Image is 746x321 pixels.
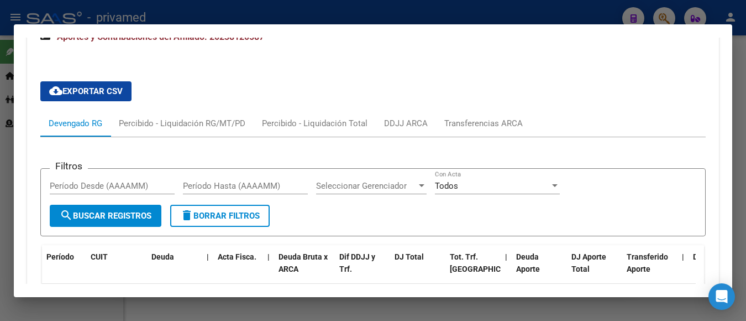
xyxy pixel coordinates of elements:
datatable-header-cell: DJ Total [390,245,445,294]
div: Percibido - Liquidación RG/MT/PD [119,117,245,130]
datatable-header-cell: Período [42,245,86,294]
span: Acta Fisca. [218,252,256,261]
span: Deuda Contr. [693,252,738,261]
datatable-header-cell: | [677,245,689,294]
span: Exportar CSV [49,86,123,96]
div: Transferencias ARCA [444,117,523,130]
button: Borrar Filtros [170,205,270,227]
datatable-header-cell: Acta Fisca. [213,245,263,294]
datatable-header-cell: Deuda Aporte [512,245,567,294]
mat-icon: cloud_download [49,84,62,97]
datatable-header-cell: Transferido Aporte [622,245,677,294]
span: | [207,252,209,261]
datatable-header-cell: | [501,245,512,294]
span: DJ Aporte Total [571,252,606,274]
span: Todos [435,181,458,191]
datatable-header-cell: Deuda Bruta x ARCA [274,245,335,294]
span: DJ Total [395,252,424,261]
span: | [267,252,270,261]
div: Open Intercom Messenger [708,283,735,310]
button: Buscar Registros [50,205,161,227]
div: Devengado RG [49,117,102,130]
span: Deuda Aporte [516,252,540,274]
button: Exportar CSV [40,81,132,101]
span: Deuda [151,252,174,261]
datatable-header-cell: | [263,245,274,294]
span: | [505,252,507,261]
span: Transferido Aporte [627,252,668,274]
mat-icon: search [60,209,73,222]
span: Borrar Filtros [180,211,260,221]
mat-expansion-panel-header: Aportes y Contribuciones del Afiliado: 20238120587 [27,19,719,55]
span: Dif DDJJ y Trf. [339,252,375,274]
span: Seleccionar Gerenciador [316,181,417,191]
div: DDJJ ARCA [384,117,428,130]
datatable-header-cell: Dif DDJJ y Trf. [335,245,390,294]
datatable-header-cell: DJ Aporte Total [567,245,622,294]
datatable-header-cell: Deuda Contr. [689,245,744,294]
datatable-header-cell: Tot. Trf. Bruto [445,245,501,294]
span: CUIT [91,252,108,261]
div: Percibido - Liquidación Total [262,117,367,130]
span: Período [46,252,74,261]
span: Aportes y Contribuciones del Afiliado: 20238120587 [57,32,264,42]
span: Tot. Trf. [GEOGRAPHIC_DATA] [450,252,525,274]
datatable-header-cell: | [202,245,213,294]
span: Buscar Registros [60,211,151,221]
span: | [682,252,684,261]
datatable-header-cell: CUIT [86,245,147,294]
h3: Filtros [50,160,88,172]
datatable-header-cell: Deuda [147,245,202,294]
span: Deuda Bruta x ARCA [279,252,328,274]
mat-icon: delete [180,209,193,222]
